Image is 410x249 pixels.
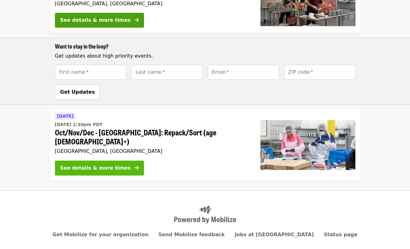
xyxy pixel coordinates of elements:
div: See details & more times [60,164,131,172]
img: Powered by Mobilize [174,206,236,224]
div: See details & more times [60,16,131,24]
a: See details for "Oct/Nov/Dec - Beaverton: Repack/Sort (age 10+)" [50,110,360,181]
span: Get updates about high priority events. [55,53,153,59]
input: [object Object] [55,65,126,80]
i: arrow-right icon [134,17,139,23]
input: [object Object] [284,65,355,80]
time: [DATE] 1:30pm PDT [55,121,103,128]
a: Jobs at [GEOGRAPHIC_DATA] [235,232,314,237]
span: [DATE] [57,114,74,119]
img: Oct/Nov/Dec - Beaverton: Repack/Sort (age 10+) organized by Oregon Food Bank [260,120,355,170]
div: [GEOGRAPHIC_DATA], [GEOGRAPHIC_DATA] [55,148,250,154]
button: Get Updates [55,85,100,100]
nav: Primary footer navigation [55,231,355,238]
button: See details & more times [55,13,144,28]
input: [object Object] [208,65,279,80]
span: Oct/Nov/Dec - [GEOGRAPHIC_DATA]: Repack/Sort (age [DEMOGRAPHIC_DATA]+) [55,128,250,146]
button: See details & more times [55,161,144,176]
i: arrow-right icon [134,165,139,171]
a: Get Mobilize for your organization [52,232,148,237]
span: Get Updates [60,89,95,95]
input: [object Object] [131,65,203,80]
span: Want to stay in the loop? [55,42,109,50]
a: Send Mobilize feedback [158,232,225,237]
div: [GEOGRAPHIC_DATA], [GEOGRAPHIC_DATA] [55,1,250,7]
a: Status page [324,232,358,237]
